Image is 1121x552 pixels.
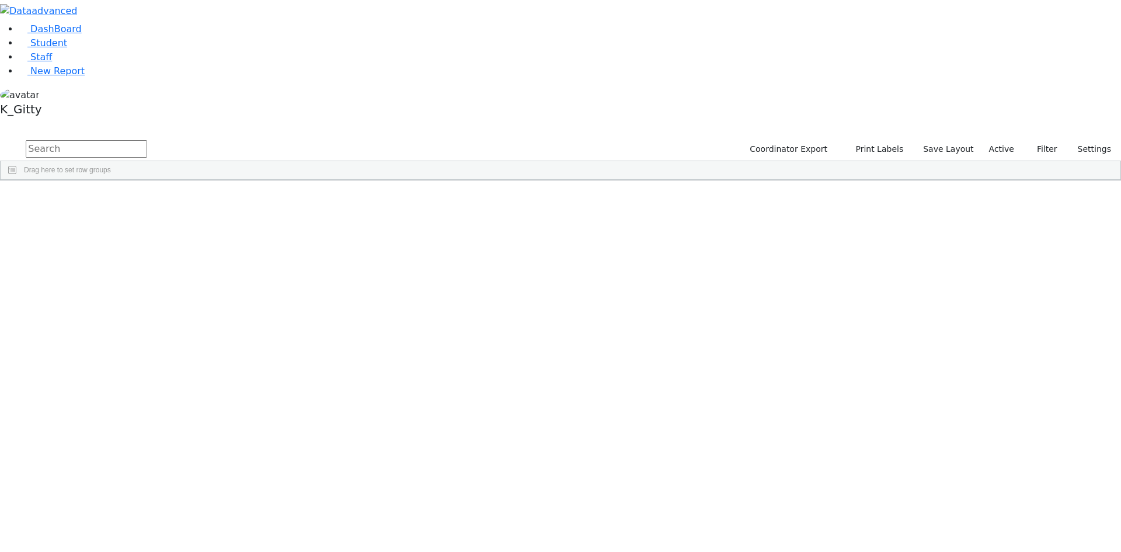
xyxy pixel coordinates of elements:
[24,166,111,174] span: Drag here to set row groups
[19,37,67,48] a: Student
[1063,140,1116,158] button: Settings
[30,23,82,34] span: DashBoard
[26,140,147,158] input: Search
[30,37,67,48] span: Student
[918,140,979,158] button: Save Layout
[30,65,85,77] span: New Report
[1022,140,1063,158] button: Filter
[30,51,52,63] span: Staff
[842,140,908,158] button: Print Labels
[19,65,85,77] a: New Report
[19,51,52,63] a: Staff
[19,23,82,34] a: DashBoard
[984,140,1019,158] label: Active
[742,140,833,158] button: Coordinator Export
